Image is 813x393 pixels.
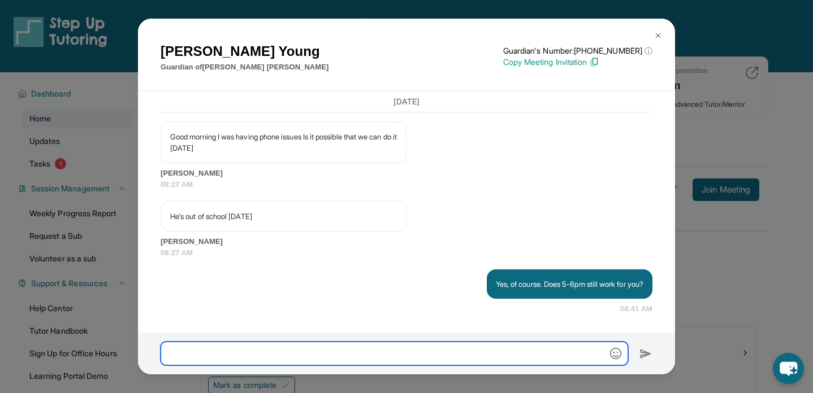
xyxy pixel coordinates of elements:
[161,247,652,259] span: 08:27 AM
[161,41,328,62] h1: [PERSON_NAME] Young
[161,96,652,107] h3: [DATE]
[161,179,652,190] span: 08:27 AM
[645,45,652,56] span: ⓘ
[161,62,328,73] p: Guardian of [PERSON_NAME] [PERSON_NAME]
[620,303,652,315] span: 08:41 AM
[170,131,397,154] p: Good morning I was having phone issues Is it possible that we can do it [DATE]
[170,211,397,222] p: He's out of school [DATE]
[496,278,643,290] p: Yes, of course. Does 5-6pm still work for you?
[503,45,652,56] p: Guardian's Number: [PHONE_NUMBER]
[161,236,652,247] span: [PERSON_NAME]
[610,348,621,359] img: Emoji
[773,353,804,384] button: chat-button
[639,347,652,361] img: Send icon
[654,31,663,40] img: Close Icon
[161,168,652,179] span: [PERSON_NAME]
[589,57,599,67] img: Copy Icon
[503,56,652,68] p: Copy Meeting Invitation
